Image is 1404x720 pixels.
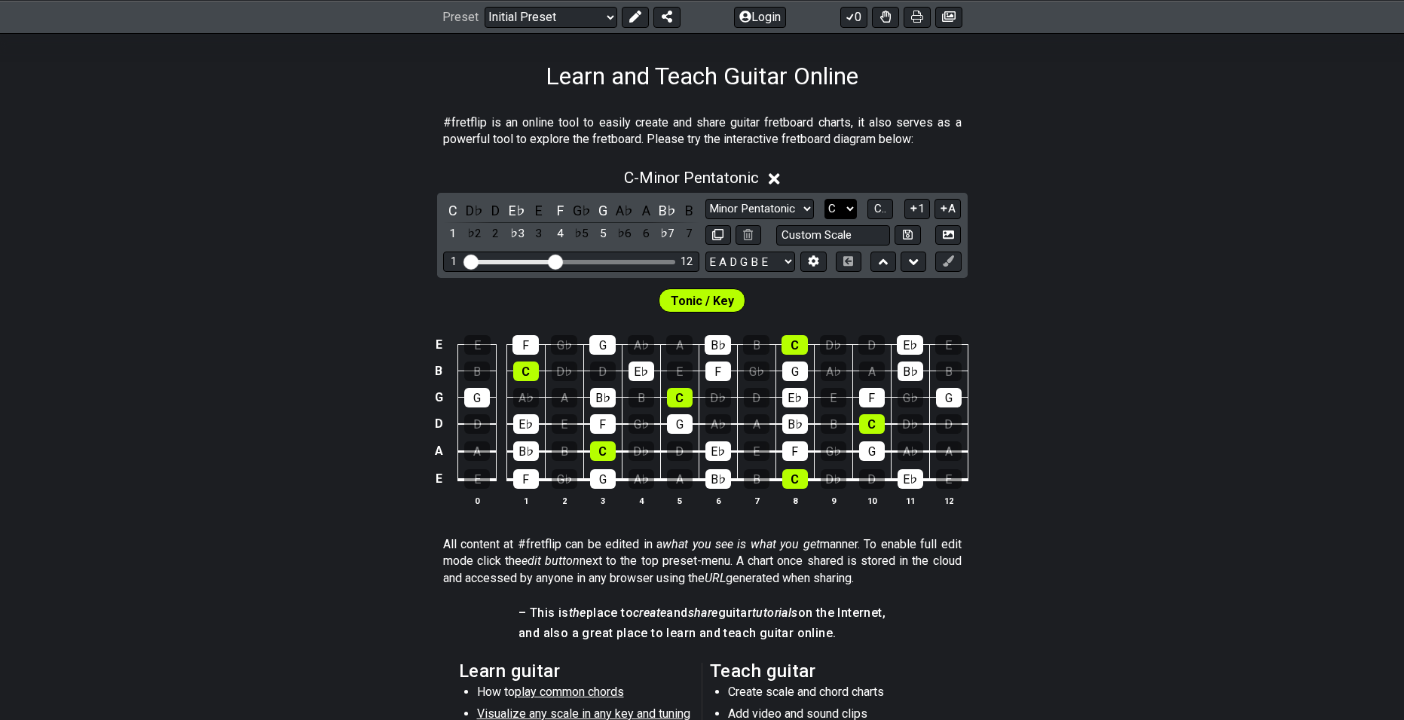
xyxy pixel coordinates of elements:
[859,414,885,434] div: C
[935,252,961,272] button: First click edit preset to enable marker editing
[936,441,962,461] div: A
[545,493,583,508] th: 2
[821,414,846,434] div: B
[897,335,923,355] div: E♭
[744,414,769,434] div: A
[443,224,463,244] div: toggle scale degree
[550,224,570,244] div: toggle scale degree
[658,224,678,244] div: toggle scale degree
[583,493,622,508] th: 3
[728,684,943,705] li: Create scale and chord charts
[486,224,506,244] div: toggle scale degree
[734,6,786,27] button: Login
[464,469,490,489] div: E
[660,493,699,508] th: 5
[518,625,886,642] h4: and also a great place to learn and teach guitar online.
[904,6,931,27] button: Print
[513,362,539,381] div: C
[744,388,769,407] div: D
[936,362,962,381] div: B
[705,362,731,381] div: F
[593,224,613,244] div: toggle scale degree
[898,414,923,434] div: D♭
[901,252,926,272] button: Move down
[442,10,479,24] span: Preset
[705,335,731,355] div: B♭
[895,225,920,246] button: Store user defined scale
[430,358,448,384] td: B
[699,493,737,508] th: 6
[667,469,693,489] div: A
[590,441,616,461] div: C
[464,441,490,461] div: A
[507,224,527,244] div: toggle scale degree
[744,362,769,381] div: G♭
[667,414,693,434] div: G
[529,224,549,244] div: toggle scale degree
[859,362,885,381] div: A
[506,493,545,508] th: 1
[872,6,899,27] button: Toggle Dexterity for all fretkits
[552,388,577,407] div: A
[513,441,539,461] div: B♭
[705,199,814,219] select: Scale
[710,663,946,679] h2: Teach guitar
[705,571,726,585] em: URL
[898,441,923,461] div: A♭
[486,200,506,221] div: toggle pitch class
[629,362,654,381] div: E♭
[552,362,577,381] div: D♭
[464,224,484,244] div: toggle scale degree
[898,469,923,489] div: E♭
[929,493,968,508] th: 12
[891,493,929,508] th: 11
[430,384,448,410] td: G
[464,335,491,355] div: E
[934,199,961,219] button: A
[681,255,693,268] div: 12
[636,224,656,244] div: toggle scale degree
[821,469,846,489] div: D♭
[629,414,654,434] div: G♭
[782,414,808,434] div: B♭
[744,441,769,461] div: E
[485,6,617,27] select: Preset
[936,388,962,407] div: G
[636,200,656,221] div: toggle pitch class
[935,6,962,27] button: Create image
[752,606,798,620] em: tutorials
[507,200,527,221] div: toggle pitch class
[572,224,592,244] div: toggle scale degree
[430,332,448,358] td: E
[593,200,613,221] div: toggle pitch class
[628,335,654,355] div: A♭
[513,414,539,434] div: E♭
[814,493,852,508] th: 9
[658,200,678,221] div: toggle pitch class
[464,388,490,407] div: G
[821,388,846,407] div: E
[744,469,769,489] div: B
[705,252,795,272] select: Tuning
[629,469,654,489] div: A♭
[590,388,616,407] div: B♭
[459,663,695,679] h2: Learn guitar
[705,388,731,407] div: D♭
[705,225,731,246] button: Copy
[858,335,885,355] div: D
[782,362,808,381] div: G
[688,606,718,620] em: share
[590,414,616,434] div: F
[615,224,635,244] div: toggle scale degree
[464,362,490,381] div: B
[464,200,484,221] div: toggle pitch class
[836,252,861,272] button: Toggle horizontal chord view
[552,469,577,489] div: G♭
[477,684,692,705] li: How to
[898,388,923,407] div: G♭
[633,606,666,620] em: create
[840,6,867,27] button: 0
[705,414,731,434] div: A♭
[775,493,814,508] th: 8
[782,335,808,355] div: C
